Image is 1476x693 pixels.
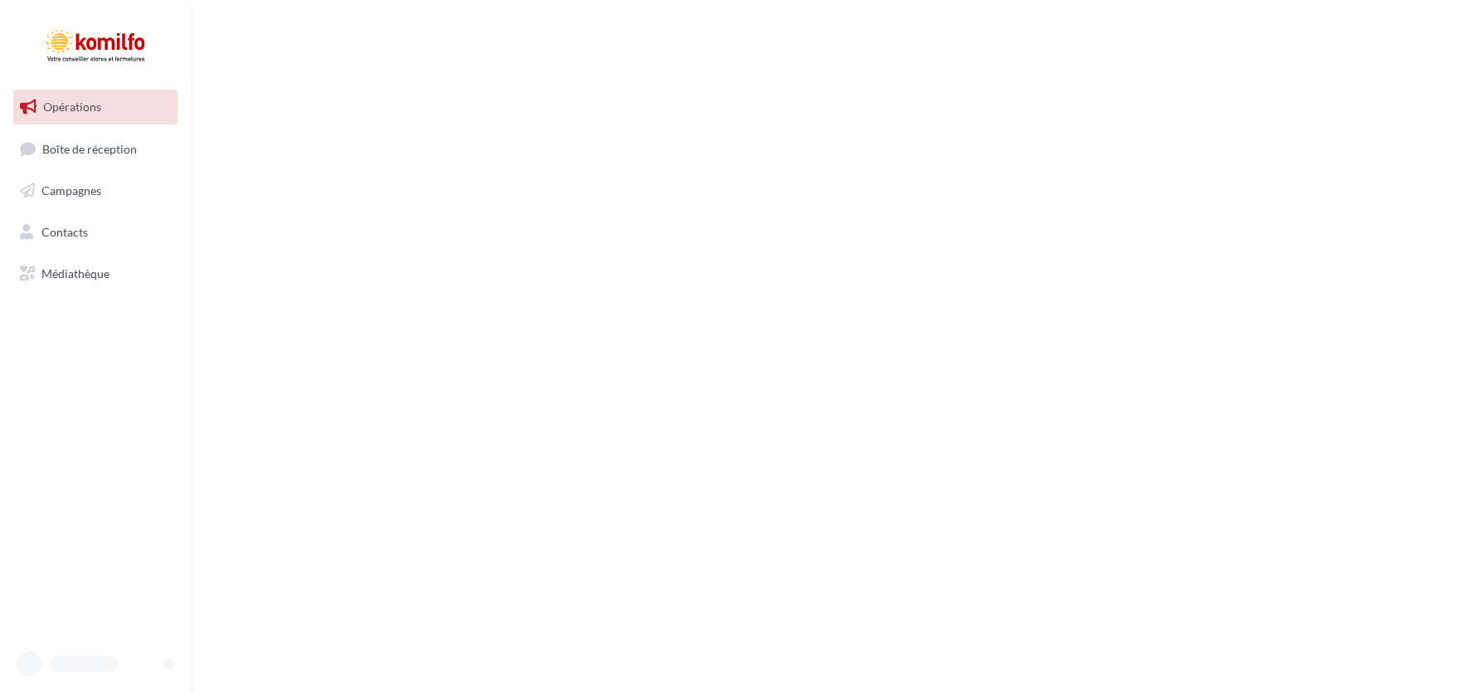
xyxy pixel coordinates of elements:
a: Opérations [10,90,181,124]
a: Boîte de réception [10,131,181,167]
a: Médiathèque [10,256,181,291]
span: Campagnes [41,183,101,198]
span: Opérations [43,100,101,114]
span: Boîte de réception [42,141,137,155]
span: Médiathèque [41,266,110,280]
a: Campagnes [10,173,181,208]
a: Contacts [10,215,181,250]
span: Contacts [41,225,88,239]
